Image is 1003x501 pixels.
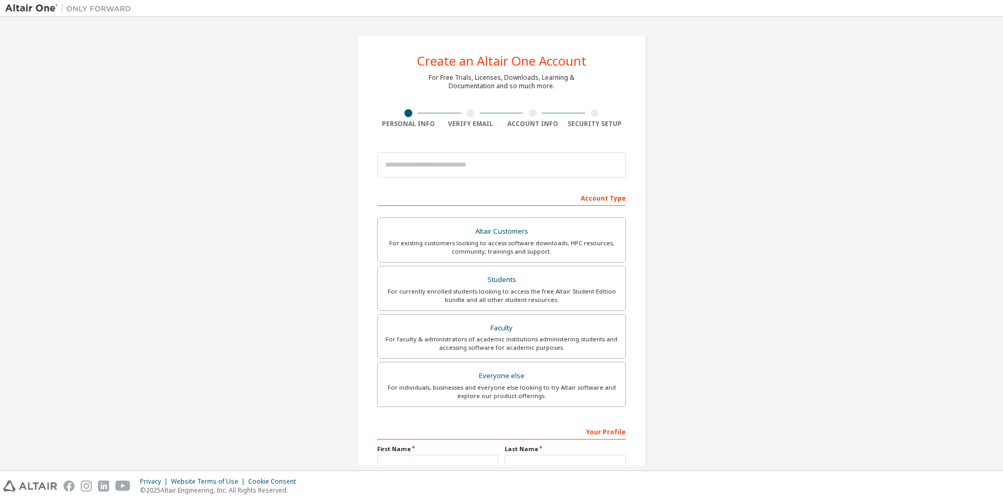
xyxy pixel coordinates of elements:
div: For existing customers looking to access software downloads, HPC resources, community, trainings ... [384,239,619,256]
div: Verify Email [440,120,502,128]
div: Altair Customers [384,224,619,239]
img: youtube.svg [115,481,131,492]
label: Last Name [505,445,626,453]
img: facebook.svg [63,481,74,492]
div: Privacy [140,477,171,486]
div: Students [384,273,619,287]
div: Account Type [377,189,626,206]
img: instagram.svg [81,481,92,492]
div: Account Info [501,120,564,128]
div: Your Profile [377,423,626,440]
label: First Name [377,445,498,453]
div: Security Setup [564,120,626,128]
div: Everyone else [384,369,619,383]
img: Altair One [5,3,136,14]
div: Website Terms of Use [171,477,248,486]
div: For individuals, businesses and everyone else looking to try Altair software and explore our prod... [384,383,619,400]
div: For Free Trials, Licenses, Downloads, Learning & Documentation and so much more. [429,74,574,90]
div: Personal Info [377,120,440,128]
img: altair_logo.svg [3,481,57,492]
div: For currently enrolled students looking to access the free Altair Student Edition bundle and all ... [384,287,619,304]
div: Faculty [384,321,619,336]
div: Create an Altair One Account [417,55,586,67]
p: © 2025 Altair Engineering, Inc. All Rights Reserved. [140,486,302,495]
div: Cookie Consent [248,477,302,486]
img: linkedin.svg [98,481,109,492]
div: For faculty & administrators of academic institutions administering students and accessing softwa... [384,335,619,352]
